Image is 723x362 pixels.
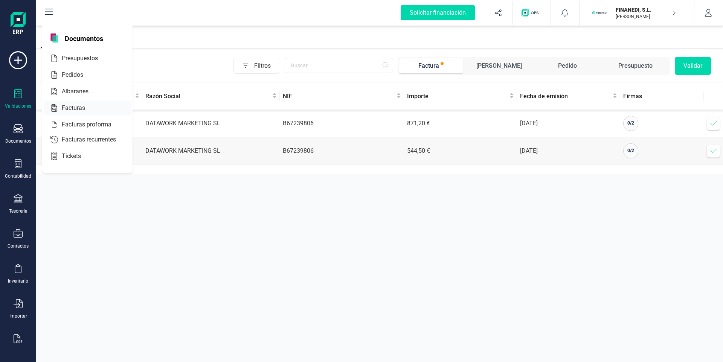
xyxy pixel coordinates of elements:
div: Documentos [5,138,31,144]
div: [PERSON_NAME] [476,61,522,70]
div: Validaciones [5,103,31,109]
p: FINANEDI, S.L. [616,6,676,14]
div: Contactos [8,243,29,249]
th: Firmas [620,83,704,110]
div: Tesorería [9,208,27,214]
button: FIFINANEDI, S.L.[PERSON_NAME] [589,1,685,25]
div: Inventario [8,278,28,284]
span: Facturas proforma [59,120,125,129]
div: Factura [418,61,439,70]
span: Albaranes [59,87,102,96]
td: B67239806 [280,110,404,137]
button: Solicitar financiación [392,1,484,25]
td: DATAWORK MARKETING SL [142,137,280,165]
td: [DATE] [517,110,620,137]
div: Contabilidad [5,173,31,179]
button: Validar [675,57,711,75]
span: NIF [283,92,395,101]
button: Logo de OPS [517,1,546,25]
p: [PERSON_NAME] [616,14,676,20]
img: Logo de OPS [522,9,541,17]
td: 871,20 € [404,110,517,137]
button: Filtros [233,58,280,74]
div: Pedido [558,61,577,70]
span: Facturas recurrentes [59,135,130,144]
td: [DATE] [517,137,620,165]
img: Logo Finanedi [11,12,26,36]
td: B67239806 [280,137,404,165]
span: Razón Social [145,92,271,101]
span: 0 / 2 [627,148,634,153]
td: 544,50 € [404,137,517,165]
span: Filtros [254,58,280,73]
span: Documentos [60,33,108,43]
span: Facturas [59,103,99,113]
span: Importe [407,92,508,101]
div: Presupuesto [618,61,653,70]
span: Tickets [59,152,95,161]
span: Fecha de emisión [520,92,611,101]
div: Importar [9,313,27,319]
span: Presupuestos [59,54,111,63]
span: Pedidos [59,70,97,79]
div: Solicitar financiación [401,5,475,20]
td: DATAWORK MARKETING SL [142,110,280,137]
span: 0 / 2 [627,120,634,126]
img: FI [592,5,608,21]
input: Buscar [285,58,393,73]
